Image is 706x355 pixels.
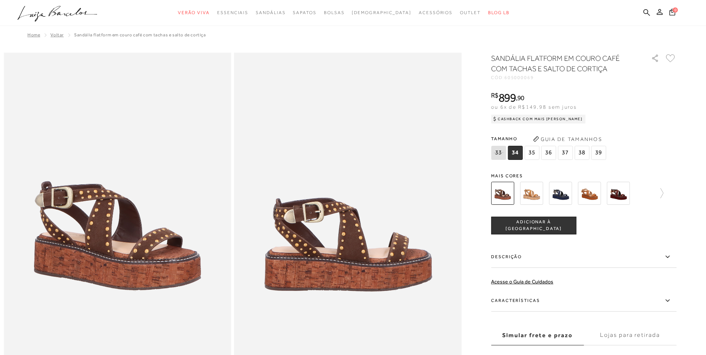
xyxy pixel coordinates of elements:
span: Verão Viva [178,10,210,15]
label: Características [491,290,676,312]
span: 899 [498,91,516,104]
button: Guia de Tamanhos [530,133,604,145]
span: Essenciais [217,10,248,15]
span: ou 6x de R$149,98 sem juros [491,104,577,110]
i: , [516,95,524,101]
label: Simular frete e prazo [491,325,584,345]
label: Lojas para retirada [584,325,676,345]
a: Voltar [50,32,64,37]
span: 605000069 [504,75,534,80]
a: noSubCategoriesText [352,6,411,20]
a: noSubCategoriesText [256,6,285,20]
span: Acessórios [419,10,453,15]
span: 36 [541,146,556,160]
a: noSubCategoriesText [419,6,453,20]
img: SANDÁLIA PLATAFORMA DE CAMURÇA AZUL NAVAL COM REBITES DOURADOS [549,182,572,205]
img: SANDÁLIA FLATFORM EM COURO CARAMELO COM TACHAS E SALTO DE CORTIÇA [520,182,543,205]
i: R$ [491,92,498,99]
button: ADICIONAR À [GEOGRAPHIC_DATA] [491,217,576,234]
span: SANDÁLIA FLATFORM EM COURO CAFÉ COM TACHAS E SALTO DE CORTIÇA [74,32,206,37]
label: Descrição [491,246,676,268]
span: Bolsas [324,10,345,15]
a: noSubCategoriesText [293,6,316,20]
a: noSubCategoriesText [217,6,248,20]
div: CÓD: [491,75,639,80]
a: noSubCategoriesText [324,6,345,20]
span: Tamanho [491,133,608,144]
div: Cashback com Mais [PERSON_NAME] [491,115,586,124]
span: 90 [517,94,524,102]
button: 0 [667,8,677,18]
h1: SANDÁLIA FLATFORM EM COURO CAFÉ COM TACHAS E SALTO DE CORTIÇA [491,53,630,74]
span: Sapatos [293,10,316,15]
span: Mais cores [491,174,676,178]
span: 38 [574,146,589,160]
a: noSubCategoriesText [178,6,210,20]
span: ADICIONAR À [GEOGRAPHIC_DATA] [491,219,576,232]
a: BLOG LB [488,6,510,20]
span: Sandálias [256,10,285,15]
span: 35 [524,146,539,160]
span: Outlet [460,10,481,15]
img: SANDÁLIA PLATAFORMA DE CAMURÇA MARSALA COM REBITES DOURADOS [607,182,630,205]
span: 33 [491,146,506,160]
a: noSubCategoriesText [460,6,481,20]
span: [DEMOGRAPHIC_DATA] [352,10,411,15]
img: SANDÁLIA PLATAFORMA DE CAMURÇA CARAMELO COM REBITES DOURADOS [578,182,601,205]
span: 37 [558,146,573,160]
span: 34 [508,146,523,160]
span: BLOG LB [488,10,510,15]
a: Acesse o Guia de Cuidados [491,279,553,285]
img: SANDÁLIA FLATFORM EM COURO CAFÉ COM TACHAS E SALTO DE CORTIÇA [491,182,514,205]
span: 39 [591,146,606,160]
a: Home [27,32,40,37]
span: 0 [673,7,678,13]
